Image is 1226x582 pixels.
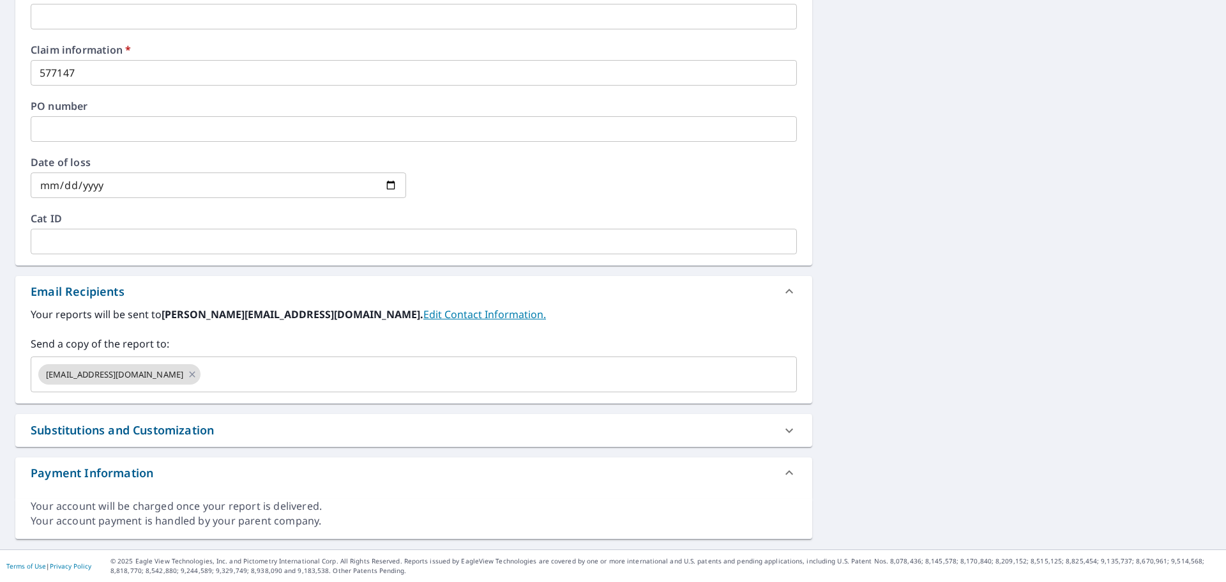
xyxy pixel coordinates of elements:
[38,364,201,385] div: [EMAIL_ADDRESS][DOMAIN_NAME]
[31,499,797,514] div: Your account will be charged once your report is delivered.
[31,422,214,439] div: Substitutions and Customization
[6,562,91,570] p: |
[31,157,406,167] label: Date of loss
[423,307,546,321] a: EditContactInfo
[50,562,91,571] a: Privacy Policy
[31,307,797,322] label: Your reports will be sent to
[31,283,125,300] div: Email Recipients
[31,514,797,528] div: Your account payment is handled by your parent company.
[15,276,812,307] div: Email Recipients
[31,336,797,351] label: Send a copy of the report to:
[31,101,797,111] label: PO number
[31,213,797,224] label: Cat ID
[6,562,46,571] a: Terms of Use
[15,414,812,447] div: Substitutions and Customization
[15,457,812,488] div: Payment Information
[162,307,423,321] b: [PERSON_NAME][EMAIL_ADDRESS][DOMAIN_NAME].
[38,369,191,381] span: [EMAIL_ADDRESS][DOMAIN_NAME]
[31,45,797,55] label: Claim information
[110,556,1220,576] p: © 2025 Eagle View Technologies, Inc. and Pictometry International Corp. All Rights Reserved. Repo...
[31,464,153,482] div: Payment Information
